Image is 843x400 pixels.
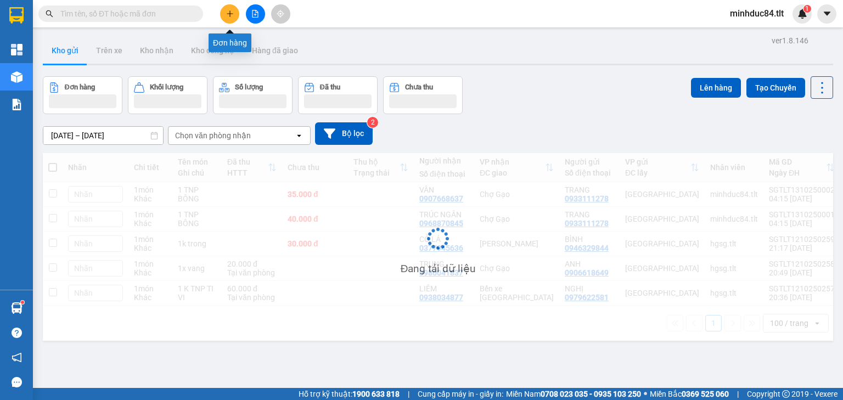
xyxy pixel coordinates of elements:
span: plus [226,10,234,18]
button: Bộ lọc [315,122,373,145]
button: plus [220,4,239,24]
span: search [46,10,53,18]
span: minhduc84.tlt [721,7,793,20]
text: SGTLT1310250002 [51,52,200,71]
button: Đã thu [298,76,378,114]
button: Chưa thu [383,76,463,114]
img: warehouse-icon [11,302,23,314]
span: notification [12,352,22,363]
img: icon-new-feature [797,9,807,19]
button: Kho nhận [131,37,182,64]
img: warehouse-icon [11,71,23,83]
sup: 2 [367,117,378,128]
button: Trên xe [87,37,131,64]
div: [GEOGRAPHIC_DATA] [6,78,244,108]
div: Đơn hàng [65,83,95,91]
span: Hỗ trợ kỹ thuật: [299,388,400,400]
img: dashboard-icon [11,44,23,55]
sup: 1 [803,5,811,13]
input: Select a date range. [43,127,163,144]
span: 1 [805,5,809,13]
button: aim [271,4,290,24]
span: Miền Nam [506,388,641,400]
button: Kho công nợ [182,37,243,64]
span: | [408,388,409,400]
strong: 1900 633 818 [352,390,400,398]
button: caret-down [817,4,836,24]
div: Chưa thu [405,83,433,91]
span: message [12,377,22,387]
span: file-add [251,10,259,18]
button: Kho gửi [43,37,87,64]
div: Đã thu [320,83,340,91]
div: Đang tải dữ liệu [401,261,476,277]
button: Khối lượng [128,76,207,114]
div: Số lượng [235,83,263,91]
div: ver 1.8.146 [772,35,808,47]
strong: 0708 023 035 - 0935 103 250 [541,390,641,398]
input: Tìm tên, số ĐT hoặc mã đơn [60,8,190,20]
span: copyright [782,390,790,398]
button: file-add [246,4,265,24]
button: Lên hàng [691,78,741,98]
button: Số lượng [213,76,293,114]
span: aim [277,10,284,18]
span: question-circle [12,328,22,338]
div: Khối lượng [150,83,183,91]
button: Đơn hàng [43,76,122,114]
img: solution-icon [11,99,23,110]
sup: 1 [21,301,24,304]
span: ⚪️ [644,392,647,396]
span: | [737,388,739,400]
button: Hàng đã giao [243,37,307,64]
span: caret-down [822,9,832,19]
button: Tạo Chuyến [746,78,805,98]
span: Miền Bắc [650,388,729,400]
img: logo-vxr [9,7,24,24]
div: Chọn văn phòng nhận [175,130,251,141]
svg: open [295,131,304,140]
span: Cung cấp máy in - giấy in: [418,388,503,400]
strong: 0369 525 060 [682,390,729,398]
